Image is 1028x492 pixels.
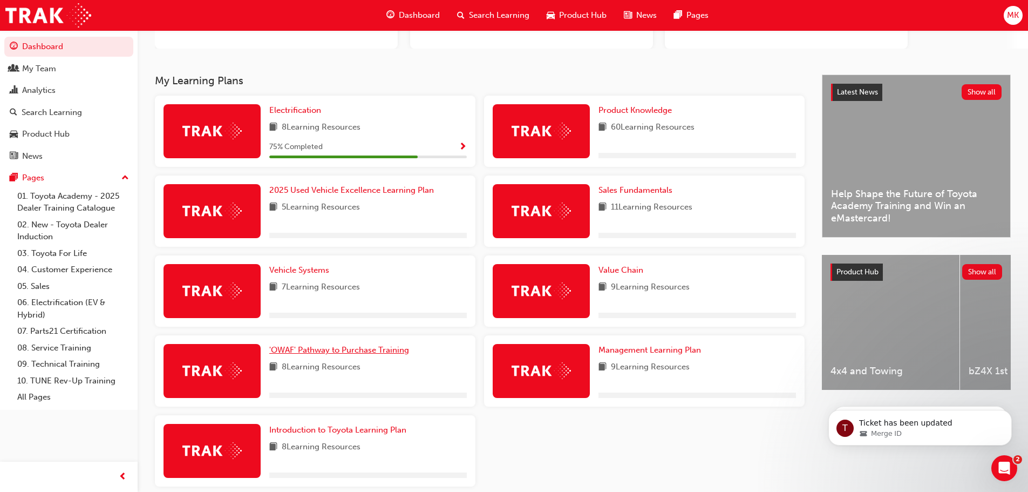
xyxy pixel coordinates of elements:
[4,80,133,100] a: Analytics
[547,9,555,22] span: car-icon
[459,143,467,152] span: Show Progress
[269,105,321,115] span: Electrification
[269,184,438,197] a: 2025 Used Vehicle Excellence Learning Plan
[269,185,434,195] span: 2025 Used Vehicle Excellence Learning Plan
[598,105,672,115] span: Product Knowledge
[269,345,409,355] span: 'OWAF' Pathway to Purchase Training
[598,265,643,275] span: Value Chain
[119,470,127,484] span: prev-icon
[269,265,329,275] span: Vehicle Systems
[1004,6,1023,25] button: MK
[13,356,133,373] a: 09. Technical Training
[831,84,1002,101] a: Latest NewsShow all
[598,264,648,277] a: Value Chain
[830,365,951,378] span: 4x4 and Towing
[448,4,538,26] a: search-iconSearch Learning
[13,217,133,245] a: 02. New - Toyota Dealer Induction
[611,281,690,294] span: 9 Learning Resources
[269,281,277,294] span: book-icon
[269,104,325,117] a: Electrification
[13,245,133,262] a: 03. Toyota For Life
[4,35,133,168] button: DashboardMy TeamAnalyticsSearch LearningProduct HubNews
[512,282,571,299] img: Trak
[962,84,1002,100] button: Show all
[10,42,18,52] span: guage-icon
[4,168,133,188] button: Pages
[624,9,632,22] span: news-icon
[10,86,18,96] span: chart-icon
[831,188,1002,225] span: Help Shape the Future of Toyota Academy Training and Win an eMastercard!
[282,281,360,294] span: 7 Learning Resources
[598,281,607,294] span: book-icon
[22,128,70,140] div: Product Hub
[4,103,133,123] a: Search Learning
[4,59,133,79] a: My Team
[4,37,133,57] a: Dashboard
[512,362,571,379] img: Trak
[598,361,607,374] span: book-icon
[459,140,467,154] button: Show Progress
[269,425,406,435] span: Introduction to Toyota Learning Plan
[182,123,242,139] img: Trak
[1007,9,1019,22] span: MK
[457,9,465,22] span: search-icon
[598,345,701,355] span: Management Learning Plan
[4,146,133,166] a: News
[991,455,1017,481] iframe: Intercom live chat
[13,261,133,278] a: 04. Customer Experience
[13,188,133,217] a: 01. Toyota Academy - 2025 Dealer Training Catalogue
[538,4,615,26] a: car-iconProduct Hub
[615,4,665,26] a: news-iconNews
[512,203,571,219] img: Trak
[269,344,413,356] a: 'OWAF' Pathway to Purchase Training
[10,108,17,118] span: search-icon
[22,150,43,163] div: News
[836,267,879,277] span: Product Hub
[378,4,448,26] a: guage-iconDashboard
[4,124,133,144] a: Product Hub
[5,3,91,28] img: Trak
[269,264,333,277] a: Vehicle Systems
[812,387,1028,463] iframe: Intercom notifications message
[837,87,878,97] span: Latest News
[598,344,705,356] a: Management Learning Plan
[269,424,411,436] a: Introduction to Toyota Learning Plan
[10,152,18,161] span: news-icon
[598,121,607,134] span: book-icon
[386,9,394,22] span: guage-icon
[559,9,607,22] span: Product Hub
[598,185,672,195] span: Sales Fundamentals
[282,121,360,134] span: 8 Learning Resources
[598,184,677,197] a: Sales Fundamentals
[830,264,1002,281] a: Product HubShow all
[469,9,529,22] span: Search Learning
[674,9,682,22] span: pages-icon
[611,121,695,134] span: 60 Learning Resources
[282,201,360,214] span: 5 Learning Resources
[13,340,133,356] a: 08. Service Training
[399,9,440,22] span: Dashboard
[121,171,129,185] span: up-icon
[282,441,360,454] span: 8 Learning Resources
[282,361,360,374] span: 8 Learning Resources
[182,282,242,299] img: Trak
[13,389,133,406] a: All Pages
[13,294,133,323] a: 06. Electrification (EV & Hybrid)
[822,75,1011,238] a: Latest NewsShow allHelp Shape the Future of Toyota Academy Training and Win an eMastercard!
[598,201,607,214] span: book-icon
[22,106,82,119] div: Search Learning
[22,84,56,97] div: Analytics
[665,4,717,26] a: pages-iconPages
[611,361,690,374] span: 9 Learning Resources
[962,264,1003,280] button: Show all
[611,201,692,214] span: 11 Learning Resources
[13,278,133,295] a: 05. Sales
[13,323,133,340] a: 07. Parts21 Certification
[822,255,959,390] a: 4x4 and Towing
